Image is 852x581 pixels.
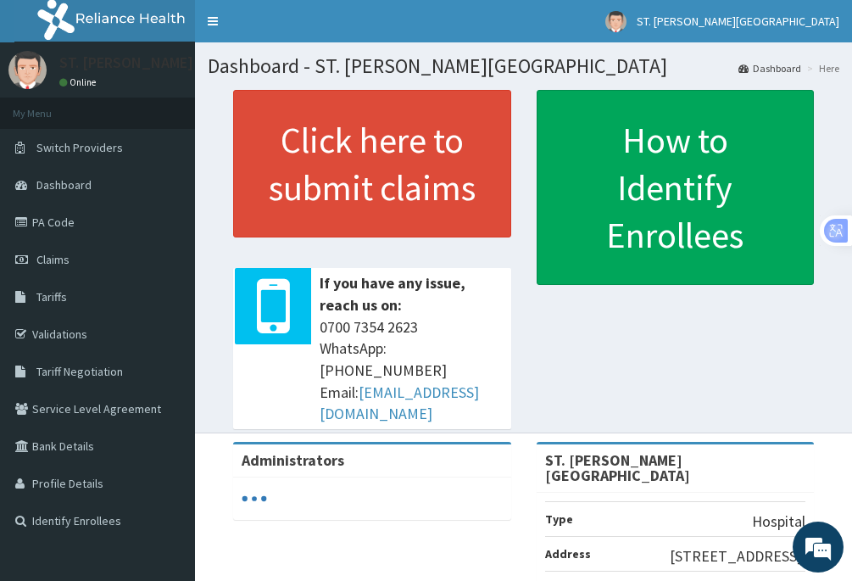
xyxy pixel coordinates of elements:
p: ST. [PERSON_NAME][GEOGRAPHIC_DATA] [59,55,333,70]
a: [EMAIL_ADDRESS][DOMAIN_NAME] [320,383,479,424]
span: Dashboard [36,177,92,193]
span: Tariffs [36,289,67,304]
h1: Dashboard - ST. [PERSON_NAME][GEOGRAPHIC_DATA] [208,55,839,77]
span: Tariff Negotiation [36,364,123,379]
span: Claims [36,252,70,267]
b: Administrators [242,450,344,470]
p: Hospital [752,511,805,533]
p: [STREET_ADDRESS]. [670,545,805,567]
a: Online [59,76,100,88]
b: Address [545,546,591,561]
b: Type [545,511,573,527]
span: ST. [PERSON_NAME][GEOGRAPHIC_DATA] [637,14,839,29]
span: Switch Providers [36,140,123,155]
svg: audio-loading [242,486,267,511]
img: User Image [605,11,626,32]
a: Dashboard [738,61,801,75]
strong: ST. [PERSON_NAME][GEOGRAPHIC_DATA] [545,450,690,485]
span: 0700 7354 2623 WhatsApp: [PHONE_NUMBER] Email: [320,316,503,426]
li: Here [803,61,839,75]
a: Click here to submit claims [233,90,511,237]
a: How to Identify Enrollees [537,90,815,285]
b: If you have any issue, reach us on: [320,273,465,315]
img: User Image [8,51,47,89]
